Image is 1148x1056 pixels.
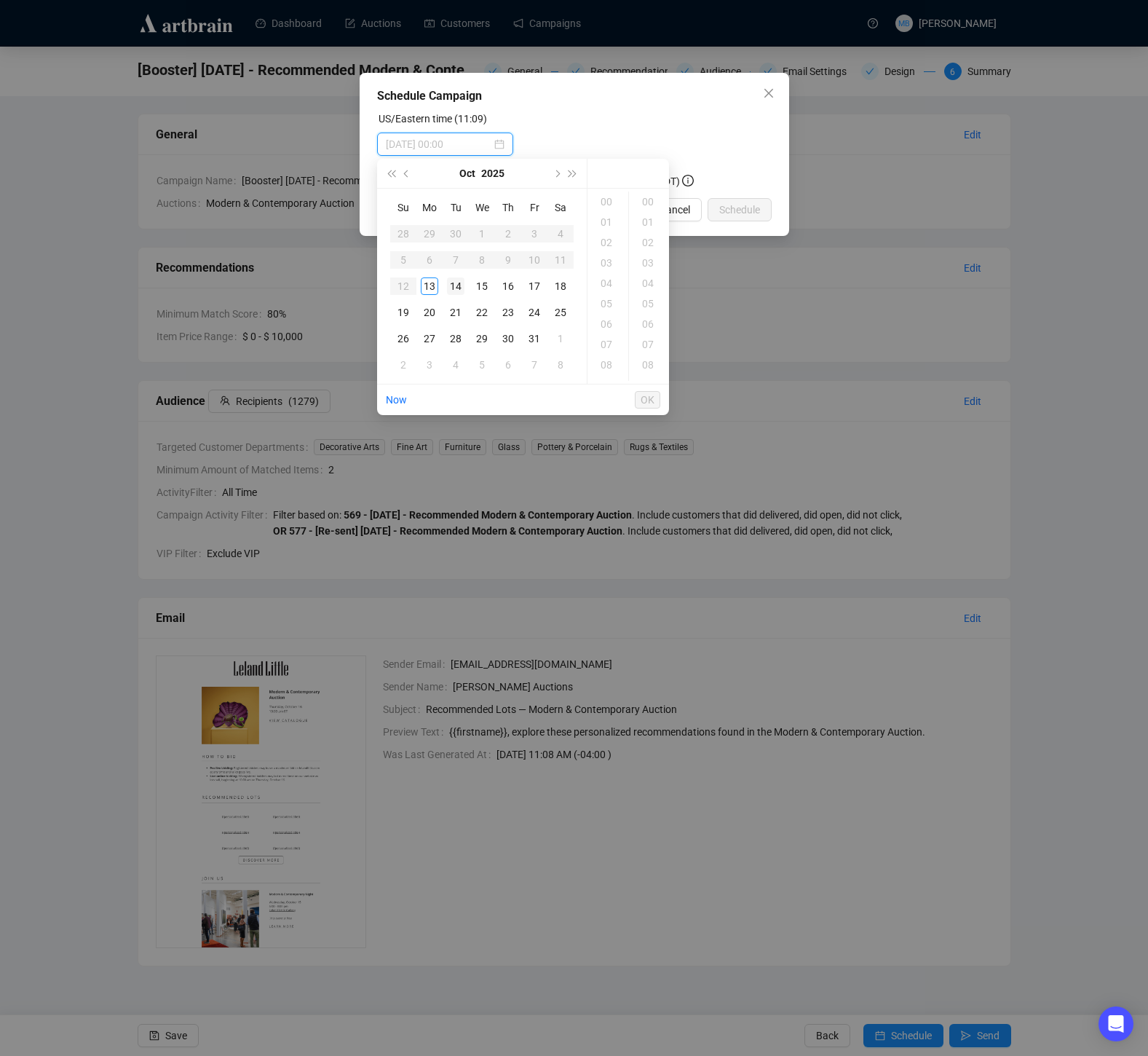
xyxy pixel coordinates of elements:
div: 01 [632,212,667,232]
div: 00 [590,192,625,212]
div: 2 [499,225,517,243]
div: 28 [395,225,412,243]
button: Next month (PageDown) [548,159,564,188]
div: 8 [473,251,491,269]
div: 02 [590,232,625,253]
input: Select date [386,136,491,152]
td: 2025-09-28 [390,221,416,247]
td: 2025-10-09 [495,247,521,273]
button: Schedule [708,198,772,221]
td: 2025-11-03 [416,352,443,378]
th: Su [390,194,416,221]
div: 5 [473,356,491,374]
td: 2025-11-05 [469,352,495,378]
td: 2025-10-20 [416,299,443,326]
div: 04 [632,273,667,293]
div: 4 [447,356,464,374]
div: 8 [552,356,569,374]
div: 04 [590,273,625,293]
div: 05 [590,293,625,314]
td: 2025-10-12 [390,273,416,299]
td: 2025-11-02 [390,352,416,378]
div: 03 [590,253,625,273]
td: 2025-10-28 [443,326,469,352]
td: 2025-09-30 [443,221,469,247]
div: 3 [526,225,543,243]
div: 18 [552,277,569,295]
div: 00 [632,192,667,212]
div: 21 [447,304,464,321]
th: Mo [416,194,443,221]
td: 2025-10-16 [495,273,521,299]
div: Schedule Campaign [377,87,772,105]
div: 26 [395,330,412,347]
td: 2025-09-29 [416,221,443,247]
span: info-circle [682,175,694,186]
td: 2025-10-10 [521,247,547,273]
button: Choose a month [459,159,475,188]
div: 17 [526,277,543,295]
div: 1 [473,225,491,243]
div: 06 [632,314,667,334]
td: 2025-10-24 [521,299,547,326]
div: 25 [552,304,569,321]
div: 10 [526,251,543,269]
div: 01 [590,212,625,232]
div: 7 [447,251,464,269]
td: 2025-11-01 [547,326,574,352]
td: 2025-10-06 [416,247,443,273]
div: 11 [552,251,569,269]
div: 14 [447,277,464,295]
td: 2025-11-07 [521,352,547,378]
div: 22 [473,304,491,321]
div: 4 [552,225,569,243]
div: 3 [421,356,438,374]
td: 2025-10-31 [521,326,547,352]
div: 16 [499,277,517,295]
td: 2025-10-15 [469,273,495,299]
td: 2025-10-05 [390,247,416,273]
td: 2025-10-04 [547,221,574,247]
div: 29 [473,330,491,347]
div: 02 [632,232,667,253]
td: 2025-10-03 [521,221,547,247]
div: 08 [590,355,625,375]
div: 31 [526,330,543,347]
div: 13 [421,277,438,295]
td: 2025-10-27 [416,326,443,352]
th: Sa [547,194,574,221]
td: 2025-10-08 [469,247,495,273]
div: 07 [590,334,625,355]
div: 15 [473,277,491,295]
th: Tu [443,194,469,221]
td: 2025-11-04 [443,352,469,378]
div: 5 [395,251,412,269]
div: Open Intercom Messenger [1098,1006,1133,1041]
td: 2025-10-01 [469,221,495,247]
td: 2025-10-14 [443,273,469,299]
div: 20 [421,304,438,321]
td: 2025-11-06 [495,352,521,378]
div: 09 [632,375,667,395]
td: 2025-10-29 [469,326,495,352]
td: 2025-10-13 [416,273,443,299]
div: 03 [632,253,667,273]
button: Close [757,82,780,105]
button: Choose a year [481,159,504,188]
td: 2025-10-25 [547,299,574,326]
div: 24 [526,304,543,321]
td: 2025-10-26 [390,326,416,352]
td: 2025-10-22 [469,299,495,326]
td: 2025-10-19 [390,299,416,326]
td: 2025-10-23 [495,299,521,326]
div: 27 [421,330,438,347]
td: 2025-10-17 [521,273,547,299]
label: US/Eastern time (11:09) [379,113,487,125]
div: 23 [499,304,517,321]
div: 12 [395,277,412,295]
td: 2025-10-18 [547,273,574,299]
td: 2025-10-30 [495,326,521,352]
td: 2025-11-08 [547,352,574,378]
div: 9 [499,251,517,269]
button: Last year (Control + left) [383,159,399,188]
